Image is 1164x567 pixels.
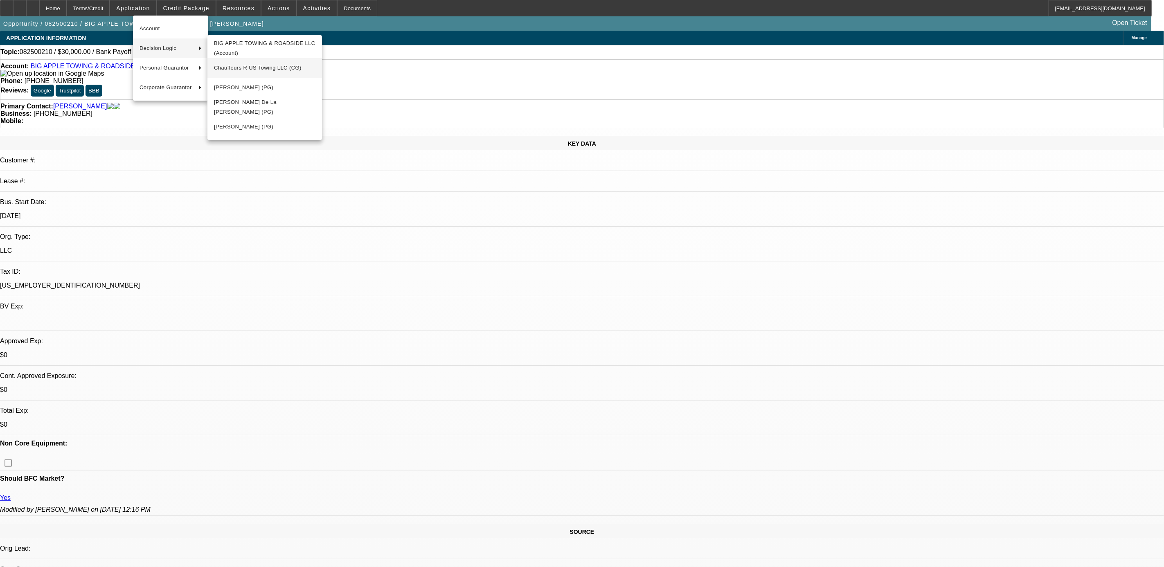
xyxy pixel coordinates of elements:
span: [PERSON_NAME] (PG) [214,83,315,92]
span: Account [140,24,202,34]
span: [PERSON_NAME] (PG) [214,122,315,132]
span: BIG APPLE TOWING & ROADSIDE LLC (Account) [214,38,315,58]
span: Corporate Guarantor [140,83,192,92]
span: Decision Logic [140,43,192,53]
span: [PERSON_NAME] De La [PERSON_NAME] (PG) [214,97,315,117]
span: Chauffeurs R US Towing LLC (CG) [214,63,315,73]
span: Personal Guarantor [140,63,192,73]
